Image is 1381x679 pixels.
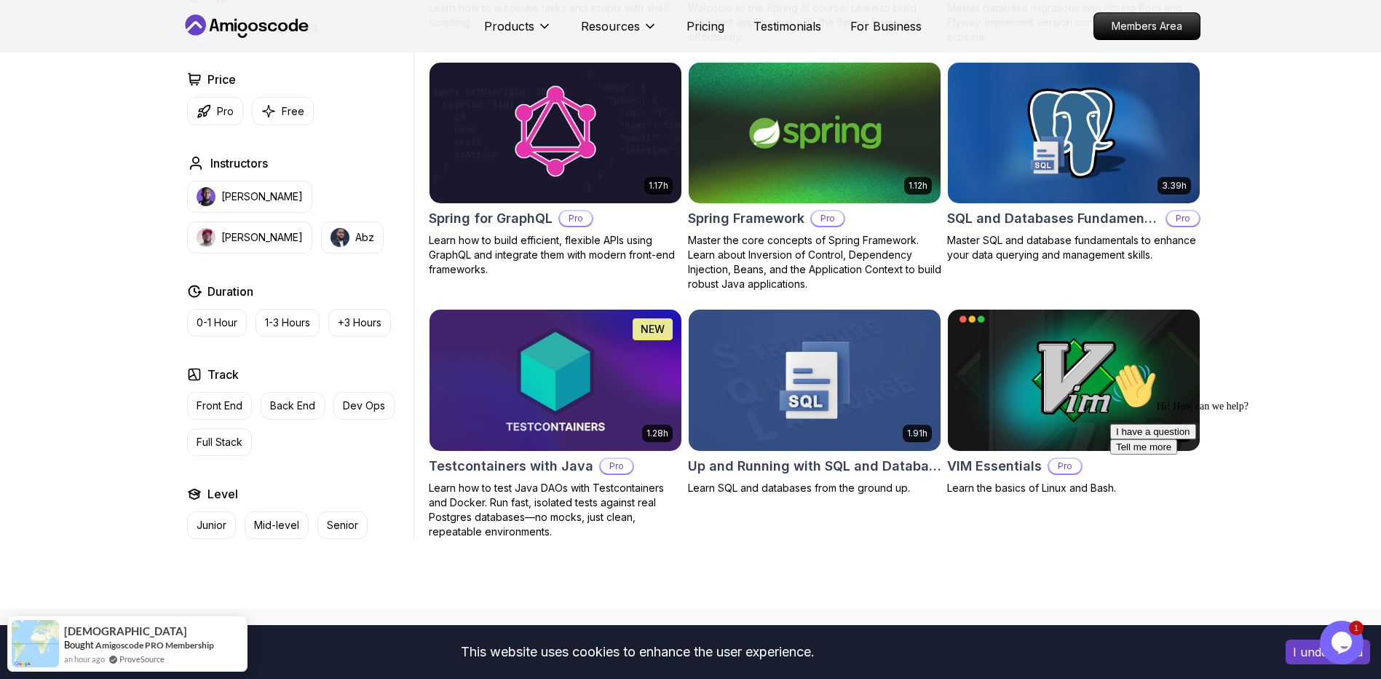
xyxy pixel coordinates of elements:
[6,82,73,98] button: Tell me more
[261,392,325,420] button: Back End
[947,456,1042,476] h2: VIM Essentials
[1104,357,1366,613] iframe: chat widget
[207,366,239,383] h2: Track
[429,208,553,229] h2: Spring for GraphQL
[187,221,312,254] button: instructor img[PERSON_NAME]
[948,63,1200,204] img: SQL and Databases Fundamentals card
[6,44,144,55] span: Hi! How can we help?
[6,6,268,98] div: 👋Hi! How can we help?I have a questionTell me more
[907,428,927,439] p: 1.91h
[429,481,682,539] p: Learn how to test Java DAOs with Testcontainers and Docker. Run fast, isolated tests against real...
[484,17,534,35] p: Products
[252,97,314,125] button: Free
[187,97,243,125] button: Pro
[245,511,309,539] button: Mid-level
[646,428,668,439] p: 1.28h
[947,309,1200,495] a: VIM Essentials card39mVIM EssentialsProLearn the basics of Linux and Bash.
[221,230,303,245] p: [PERSON_NAME]
[64,653,105,665] span: an hour ago
[197,435,242,450] p: Full Stack
[64,625,187,637] span: [DEMOGRAPHIC_DATA]
[256,309,320,337] button: 1-3 Hours
[6,67,92,82] button: I have a question
[688,309,941,495] a: Up and Running with SQL and Databases card1.91hUp and Running with SQL and DatabasesLearn SQL and...
[688,233,941,291] p: Master the core concepts of Spring Framework. Learn about Inversion of Control, Dependency Inject...
[207,71,236,88] h2: Price
[686,17,724,35] a: Pricing
[217,104,234,119] p: Pro
[1093,12,1200,40] a: Members Area
[689,310,941,451] img: Up and Running with SQL and Databases card
[197,187,215,206] img: instructor img
[909,180,927,192] p: 1.12h
[581,17,640,35] p: Resources
[688,208,804,229] h2: Spring Framework
[221,189,303,204] p: [PERSON_NAME]
[581,17,657,47] button: Resources
[429,309,682,539] a: Testcontainers with Java card1.28hNEWTestcontainers with JavaProLearn how to test Java DAOs with ...
[948,310,1200,451] img: VIM Essentials card
[947,481,1200,495] p: Learn the basics of Linux and Bash.
[197,228,215,247] img: instructor img
[1162,180,1187,192] p: 3.39h
[187,181,312,213] button: instructor img[PERSON_NAME]
[1167,211,1199,226] p: Pro
[64,639,94,651] span: Bought
[12,620,59,667] img: provesource social proof notification image
[641,322,665,337] p: NEW
[1286,640,1370,664] button: Accept cookies
[317,511,368,539] button: Senior
[265,315,310,330] p: 1-3 Hours
[187,428,252,456] button: Full Stack
[689,63,941,204] img: Spring Framework card
[328,309,391,337] button: +3 Hours
[1094,13,1200,39] p: Members Area
[331,228,349,247] img: instructor img
[254,518,299,533] p: Mid-level
[327,518,358,533] p: Senior
[338,315,381,330] p: +3 Hours
[197,518,226,533] p: Junior
[812,211,844,226] p: Pro
[484,17,552,47] button: Products
[187,392,252,420] button: Front End
[688,456,941,476] h2: Up and Running with SQL and Databases
[688,62,941,292] a: Spring Framework card1.12hSpring FrameworkProMaster the core concepts of Spring Framework. Learn ...
[197,315,237,330] p: 0-1 Hour
[207,283,253,300] h2: Duration
[207,485,238,503] h2: Level
[947,62,1200,263] a: SQL and Databases Fundamentals card3.39hSQL and Databases FundamentalsProMaster SQL and database ...
[649,180,668,192] p: 1.17h
[343,399,385,413] p: Dev Ops
[429,62,682,278] a: Spring for GraphQL card1.17hSpring for GraphQLProLearn how to build efficient, flexible APIs usin...
[282,104,304,119] p: Free
[197,399,242,413] p: Front End
[688,481,941,495] p: Learn SQL and databases from the ground up.
[430,310,681,451] img: Testcontainers with Java card
[210,154,268,172] h2: Instructors
[601,459,633,474] p: Pro
[333,392,395,420] button: Dev Ops
[430,63,681,204] img: Spring for GraphQL card
[187,511,236,539] button: Junior
[95,640,214,651] a: Amigoscode PRO Membership
[947,233,1200,262] p: Master SQL and database fundamentals to enhance your data querying and management skills.
[1320,621,1366,664] iframe: chat widget
[850,17,922,35] a: For Business
[6,6,52,52] img: :wave:
[429,456,593,476] h2: Testcontainers with Java
[560,211,592,226] p: Pro
[947,208,1160,229] h2: SQL and Databases Fundamentals
[187,309,247,337] button: 0-1 Hour
[119,653,165,665] a: ProveSource
[321,221,384,254] button: instructor imgAbz
[753,17,821,35] a: Testimonials
[355,230,374,245] p: Abz
[1049,459,1081,474] p: Pro
[429,233,682,277] p: Learn how to build efficient, flexible APIs using GraphQL and integrate them with modern front-en...
[11,636,1264,668] div: This website uses cookies to enhance the user experience.
[270,399,315,413] p: Back End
